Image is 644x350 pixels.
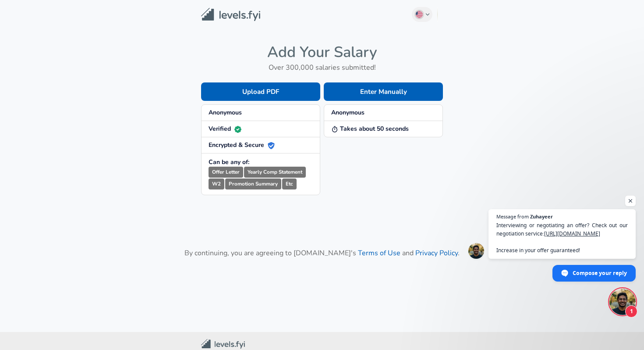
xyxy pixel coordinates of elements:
button: Upload PDF [201,82,320,101]
strong: Takes about 50 seconds [331,125,409,133]
span: 1 [625,305,637,318]
small: Promotion Summary [225,179,281,189]
button: English (US) [412,7,433,22]
span: Message from [496,214,529,219]
span: Zuhayeer [530,214,553,219]
img: English (US) [416,11,423,18]
small: Offer Letter [209,167,243,178]
strong: Anonymous [331,108,364,117]
button: Enter Manually [324,82,443,101]
small: Yearly Comp Statement [244,167,306,178]
img: Levels.fyi [201,8,260,21]
div: Open chat [609,289,636,315]
strong: Verified [209,125,241,133]
strong: Anonymous [209,108,242,117]
h6: Over 300,000 salaries submitted! [201,61,443,74]
small: W2 [209,179,224,189]
a: Terms of Use [358,248,400,258]
strong: Encrypted & Secure [209,141,275,149]
img: Levels.fyi Community [201,339,245,349]
span: Compose your reply [573,265,627,281]
a: Privacy Policy [415,248,458,258]
small: Etc [282,179,297,189]
h4: Add Your Salary [201,43,443,61]
span: Interviewing or negotiating an offer? Check out our negotiation service: Increase in your offer g... [496,221,628,254]
strong: Can be any of: [209,158,249,166]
